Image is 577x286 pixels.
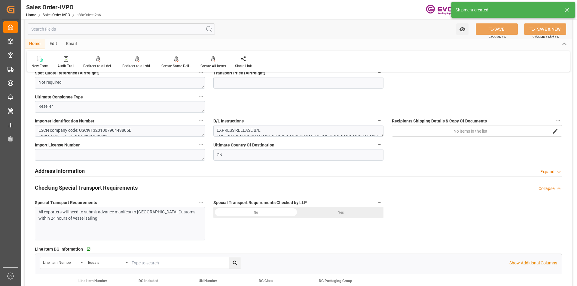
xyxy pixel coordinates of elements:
[161,63,191,69] div: Create Same Delivery Date
[524,23,566,35] button: SAVE & NEW
[35,167,85,175] h2: Address Information
[229,257,241,269] button: search button
[26,13,36,17] a: Home
[26,3,101,12] div: Sales Order-IVPO
[213,200,307,206] span: Special Transport Requirements Checked by LLP
[88,258,124,265] div: Equals
[38,209,197,221] div: All exporters will need to submit advance manifest to [GEOGRAPHIC_DATA] Customs within 24 hours o...
[476,23,518,35] button: SAVE
[213,125,383,137] textarea: EXPRESS RELEASE B/L THE FOLLOWING SENTENCE SHOULD APPEAR ON THE B/L: "FORWARD ARRIVAL NOTI TO NOT...
[509,260,557,266] p: Show Additional Columns
[40,257,85,269] button: open menu
[456,23,469,35] button: open menu
[35,118,94,124] span: Importer Identification Number
[376,198,383,206] button: Special Transport Requirements Checked by LLP
[28,23,215,35] input: Search Fields
[45,39,62,49] div: Edit
[539,185,554,192] div: Collapse
[213,142,274,148] span: Ultimate Country Of Destination
[25,39,45,49] div: Home
[130,257,241,269] input: Type to search
[197,117,205,125] button: Importer Identification Number
[35,142,80,148] span: Import License Number
[533,35,559,39] span: Ctrl/CMD + Shift + S
[122,63,152,69] div: Redirect to all shipments
[456,7,559,13] div: Shipment created!
[85,257,130,269] button: open menu
[549,125,562,137] button: search button
[32,63,48,69] div: New Form
[35,101,205,113] textarea: Reseller
[199,279,217,283] span: UN Number
[213,70,265,76] span: Transport Price (Airfreight)
[43,258,78,265] div: Line Item Number
[259,279,273,283] span: DG Class
[554,117,562,125] button: Recipients Shipping Details & Copy Of Documents
[392,125,549,137] button: menu-button
[43,13,70,17] a: Sales Order-IVPO
[376,117,383,125] button: B/L Instructions
[35,184,138,192] h2: Checking Special Transport Requirements
[83,63,113,69] div: Redirect to all deliveries
[489,35,506,39] span: Ctrl/CMD + S
[35,200,97,206] span: Special Transport Requirements
[197,141,205,149] button: Import License Number
[235,63,252,69] div: Share Link
[298,207,383,218] div: Yes
[376,141,383,149] button: Ultimate Country Of Destination
[200,63,226,69] div: Create All Items
[35,94,83,100] span: Ultimate Consignee Type
[426,5,465,15] img: Evonik-brand-mark-Deep-Purple-RGB.jpeg_1700498283.jpeg
[540,169,554,175] div: Expand
[78,279,107,283] span: Line Item Number
[213,207,298,218] div: No
[392,118,487,124] span: Recipients Shipping Details & Copy Of Documents
[376,69,383,77] button: Transport Price (Airfreight)
[453,129,487,134] span: No items in the list
[197,69,205,77] button: Spot Quote Reference (Airfreight)
[197,93,205,101] button: Ultimate Consignee Type
[35,246,83,252] span: Line Item DG Information
[139,279,158,283] span: DG Included
[35,70,99,76] span: Spot Quote Reference (Airfreight)
[213,118,244,124] span: B/L Instructions
[35,77,205,89] textarea: Not required
[35,125,205,137] textarea: ESCN company code: USCI91320100790449805E ESCN AEO code: AEOCN3201943500
[319,279,352,283] span: DG Packaging Group
[392,125,562,137] button: open menu
[57,63,74,69] div: Audit Trail
[197,198,205,206] button: Special Transport Requirements
[62,39,81,49] div: Email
